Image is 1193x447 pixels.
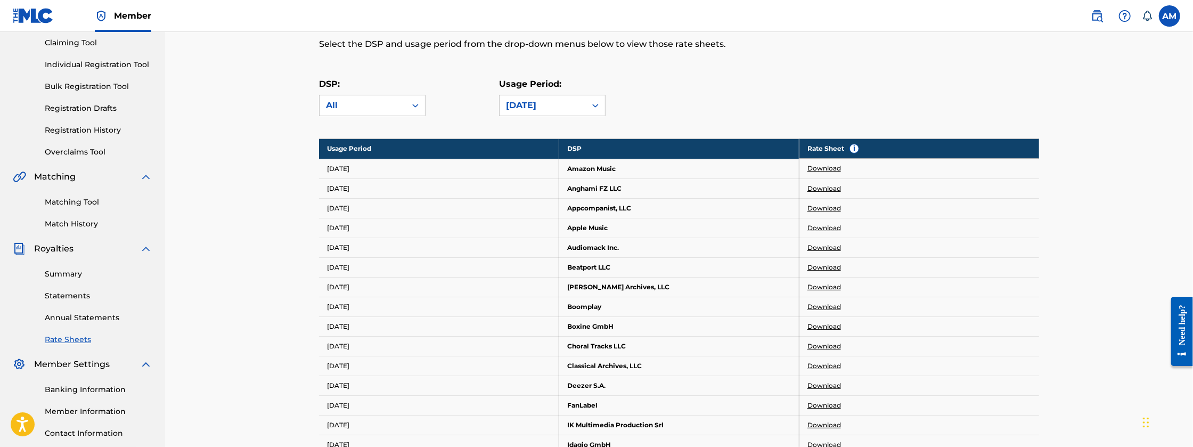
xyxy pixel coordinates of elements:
[319,159,559,178] td: [DATE]
[319,356,559,376] td: [DATE]
[13,170,26,183] img: Matching
[799,139,1039,159] th: Rate Sheet
[140,358,152,371] img: expand
[319,316,559,336] td: [DATE]
[95,10,108,22] img: Top Rightsholder
[45,59,152,70] a: Individual Registration Tool
[559,198,799,218] td: Appcompanist, LLC
[34,170,76,183] span: Matching
[807,322,841,331] a: Download
[319,395,559,415] td: [DATE]
[559,356,799,376] td: Classical Archives, LLC
[114,10,151,22] span: Member
[45,37,152,48] a: Claiming Tool
[807,204,841,213] a: Download
[45,125,152,136] a: Registration History
[807,342,841,351] a: Download
[1091,10,1104,22] img: search
[319,415,559,435] td: [DATE]
[807,263,841,272] a: Download
[1142,11,1153,21] div: Notifications
[1118,10,1131,22] img: help
[559,297,799,316] td: Boomplay
[319,38,873,51] p: Select the DSP and usage period from the drop-down menus below to view those rate sheets.
[1163,289,1193,375] iframe: Resource Center
[1086,5,1108,27] a: Public Search
[559,395,799,415] td: FanLabel
[13,242,26,255] img: Royalties
[1159,5,1180,27] div: User Menu
[45,312,152,323] a: Annual Statements
[559,415,799,435] td: IK Multimedia Production Srl
[319,376,559,395] td: [DATE]
[807,302,841,312] a: Download
[559,178,799,198] td: Anghami FZ LLC
[807,282,841,292] a: Download
[850,144,859,153] span: i
[807,381,841,391] a: Download
[319,277,559,297] td: [DATE]
[140,242,152,255] img: expand
[807,361,841,371] a: Download
[559,376,799,395] td: Deezer S.A.
[1114,5,1135,27] div: Help
[319,238,559,257] td: [DATE]
[45,103,152,114] a: Registration Drafts
[45,334,152,345] a: Rate Sheets
[326,99,399,112] div: All
[140,170,152,183] img: expand
[45,81,152,92] a: Bulk Registration Tool
[34,358,110,371] span: Member Settings
[319,198,559,218] td: [DATE]
[559,218,799,238] td: Apple Music
[499,79,561,89] label: Usage Period:
[1143,407,1149,438] div: Drag
[559,257,799,277] td: Beatport LLC
[807,243,841,253] a: Download
[319,79,340,89] label: DSP:
[559,277,799,297] td: [PERSON_NAME] Archives, LLC
[807,184,841,193] a: Download
[45,428,152,439] a: Contact Information
[45,197,152,208] a: Matching Tool
[559,316,799,336] td: Boxine GmbH
[45,147,152,158] a: Overclaims Tool
[559,336,799,356] td: Choral Tracks LLC
[1140,396,1193,447] iframe: Chat Widget
[45,290,152,302] a: Statements
[559,139,799,159] th: DSP
[319,257,559,277] td: [DATE]
[319,178,559,198] td: [DATE]
[319,336,559,356] td: [DATE]
[13,8,54,23] img: MLC Logo
[319,218,559,238] td: [DATE]
[506,99,579,112] div: [DATE]
[13,358,26,371] img: Member Settings
[559,159,799,178] td: Amazon Music
[319,297,559,316] td: [DATE]
[807,420,841,430] a: Download
[807,164,841,173] a: Download
[45,269,152,280] a: Summary
[807,401,841,410] a: Download
[45,384,152,395] a: Banking Information
[319,139,559,159] th: Usage Period
[34,242,73,255] span: Royalties
[807,223,841,233] a: Download
[45,406,152,417] a: Member Information
[45,218,152,230] a: Match History
[559,238,799,257] td: Audiomack Inc.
